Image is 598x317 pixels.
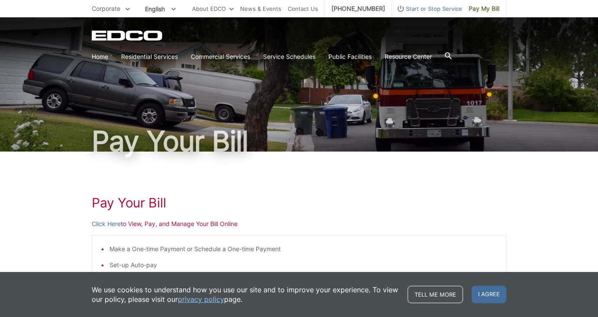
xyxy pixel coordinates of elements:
p: We use cookies to understand how you use our site and to improve your experience. To view our pol... [92,285,399,304]
a: Click Here [92,219,121,229]
a: Residential Services [121,52,178,61]
span: Corporate [92,5,120,12]
a: Service Schedules [263,52,315,61]
a: Contact Us [288,4,318,13]
li: Make a One-time Payment or Schedule a One-time Payment [109,244,497,254]
a: EDCD logo. Return to the homepage. [92,30,164,41]
a: Tell me more [408,286,463,303]
a: News & Events [240,4,281,13]
a: Public Facilities [328,52,372,61]
li: Set-up Auto-pay [109,260,497,270]
a: About EDCO [192,4,234,13]
a: Home [92,52,108,61]
span: English [138,2,182,16]
span: I agree [472,286,506,303]
a: privacy policy [178,294,224,304]
p: to View, Pay, and Manage Your Bill Online [92,219,506,229]
h1: Pay Your Bill [92,127,506,155]
h1: Pay Your Bill [92,195,506,210]
span: Pay My Bill [469,4,499,13]
a: Resource Center [385,52,432,61]
a: Commercial Services [191,52,250,61]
